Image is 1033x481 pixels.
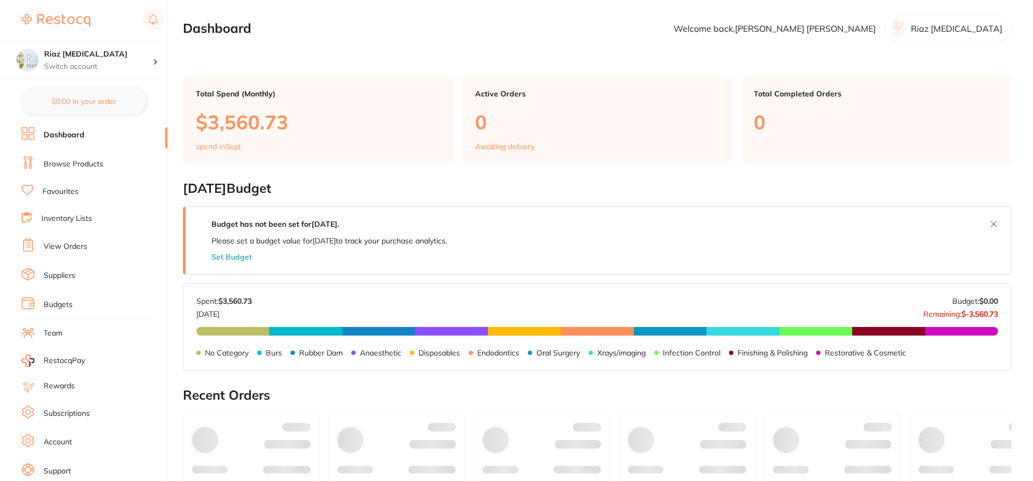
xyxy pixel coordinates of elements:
[44,49,153,60] h4: Riaz Dental Surgery
[674,24,876,33] p: Welcome back, [PERSON_NAME] [PERSON_NAME]
[183,388,1011,403] h2: Recent Orders
[536,348,580,357] p: Oral Surgery
[44,381,75,392] a: Rewards
[462,76,733,164] a: Active Orders0Awaiting delivery
[419,348,460,357] p: Disposables
[477,348,519,357] p: Endodontics
[211,253,252,261] button: Set Budget
[44,61,153,72] p: Switch account
[754,111,999,133] p: 0
[22,88,146,114] button: $0.00 in your order
[923,305,998,318] p: Remaining:
[44,466,71,477] a: Support
[43,186,79,197] a: Favourites
[183,21,251,36] h2: Dashboard
[979,296,998,306] strong: $0.00
[22,354,85,367] a: RestocqPay
[44,299,73,310] a: Budgets
[196,111,441,133] p: $3,560.73
[44,241,87,252] a: View Orders
[44,130,84,141] a: Dashboard
[597,348,646,357] p: Xrays/imaging
[22,8,90,33] a: Restocq Logo
[44,270,75,281] a: Suppliers
[183,76,454,164] a: Total Spend (Monthly)$3,560.73spend inSept
[961,309,998,319] strong: $-3,560.73
[196,142,241,151] p: spend in Sept
[17,50,38,71] img: Riaz Dental Surgery
[475,142,534,151] p: Awaiting delivery
[205,348,249,357] p: No Category
[663,348,720,357] p: Infection Control
[196,89,441,98] p: Total Spend (Monthly)
[41,213,92,224] a: Inventory Lists
[183,181,1011,196] h2: [DATE] Budget
[475,111,720,133] p: 0
[299,348,343,357] p: Rubber Dam
[911,24,1002,33] p: Riaz [MEDICAL_DATA]
[475,89,720,98] p: Active Orders
[211,219,339,229] strong: Budget has not been set for [DATE] .
[44,355,85,366] span: RestocqPay
[22,354,34,367] img: RestocqPay
[211,236,447,245] p: Please set a budget value for [DATE] to track your purchase analytics.
[754,89,999,98] p: Total Completed Orders
[196,305,252,318] p: [DATE]
[266,348,282,357] p: Burs
[44,408,90,419] a: Subscriptions
[22,14,90,27] img: Restocq Logo
[44,437,72,448] a: Account
[952,297,998,305] p: Budget:
[218,296,252,306] strong: $3,560.73
[738,348,808,357] p: Finishing & Polishing
[44,159,103,170] a: Browse Products
[44,328,62,339] a: Team
[741,76,1011,164] a: Total Completed Orders0
[360,348,401,357] p: Anaesthetic
[825,348,906,357] p: Restorative & Cosmetic
[196,297,252,305] p: Spent:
